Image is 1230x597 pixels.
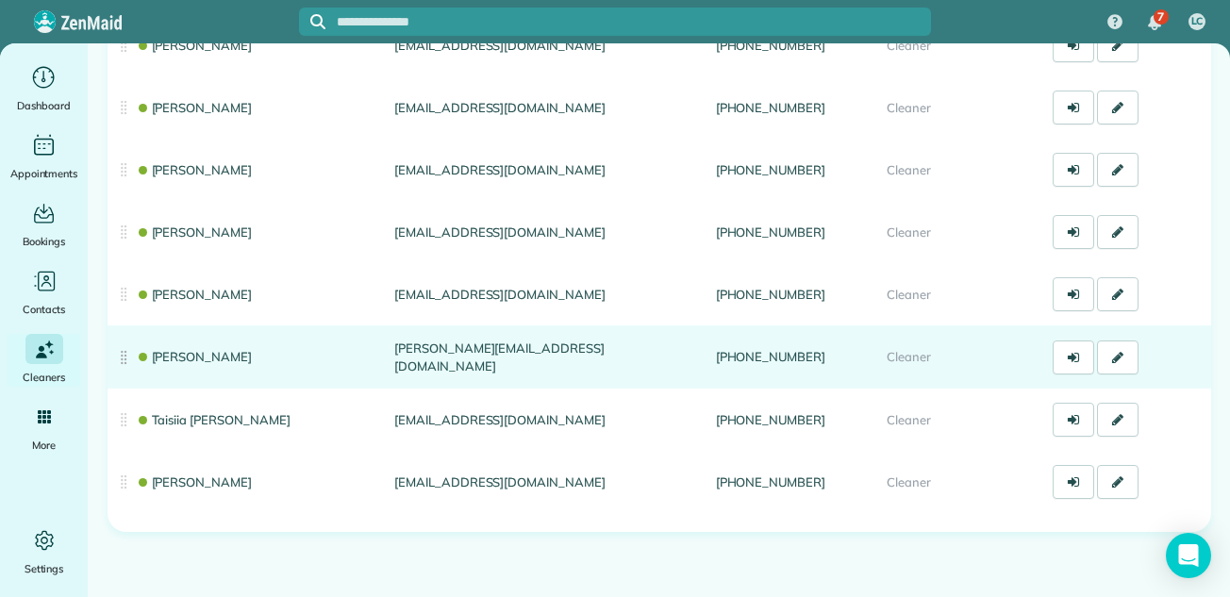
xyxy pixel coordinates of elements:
[716,412,825,427] a: [PHONE_NUMBER]
[136,412,291,427] a: Taisiia [PERSON_NAME]
[716,224,825,240] a: [PHONE_NUMBER]
[887,474,931,489] span: Cleaner
[32,436,56,455] span: More
[1157,9,1164,25] span: 7
[387,139,708,201] td: [EMAIL_ADDRESS][DOMAIN_NAME]
[716,38,825,53] a: [PHONE_NUMBER]
[716,474,825,489] a: [PHONE_NUMBER]
[136,162,253,177] a: [PERSON_NAME]
[136,349,253,364] a: [PERSON_NAME]
[136,287,253,302] a: [PERSON_NAME]
[1166,533,1211,578] div: Open Intercom Messenger
[10,164,78,183] span: Appointments
[17,96,71,115] span: Dashboard
[8,130,80,183] a: Appointments
[387,325,708,389] td: [PERSON_NAME][EMAIL_ADDRESS][DOMAIN_NAME]
[25,559,64,578] span: Settings
[387,76,708,139] td: [EMAIL_ADDRESS][DOMAIN_NAME]
[387,451,708,513] td: [EMAIL_ADDRESS][DOMAIN_NAME]
[716,349,825,364] a: [PHONE_NUMBER]
[1135,2,1174,43] div: 7 unread notifications
[887,287,931,302] span: Cleaner
[8,198,80,251] a: Bookings
[887,162,931,177] span: Cleaner
[716,287,825,302] a: [PHONE_NUMBER]
[887,412,931,427] span: Cleaner
[8,334,80,387] a: Cleaners
[136,100,253,115] a: [PERSON_NAME]
[23,232,66,251] span: Bookings
[8,525,80,578] a: Settings
[1191,14,1204,29] span: LC
[136,224,253,240] a: [PERSON_NAME]
[23,368,65,387] span: Cleaners
[887,100,931,115] span: Cleaner
[136,38,253,53] a: [PERSON_NAME]
[387,263,708,325] td: [EMAIL_ADDRESS][DOMAIN_NAME]
[8,62,80,115] a: Dashboard
[136,474,253,489] a: [PERSON_NAME]
[887,224,931,240] span: Cleaner
[8,266,80,319] a: Contacts
[716,162,825,177] a: [PHONE_NUMBER]
[887,38,931,53] span: Cleaner
[299,14,325,29] button: Focus search
[887,349,931,364] span: Cleaner
[716,100,825,115] a: [PHONE_NUMBER]
[387,201,708,263] td: [EMAIL_ADDRESS][DOMAIN_NAME]
[387,389,708,451] td: [EMAIL_ADDRESS][DOMAIN_NAME]
[23,300,65,319] span: Contacts
[310,14,325,29] svg: Focus search
[387,14,708,76] td: [EMAIL_ADDRESS][DOMAIN_NAME]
